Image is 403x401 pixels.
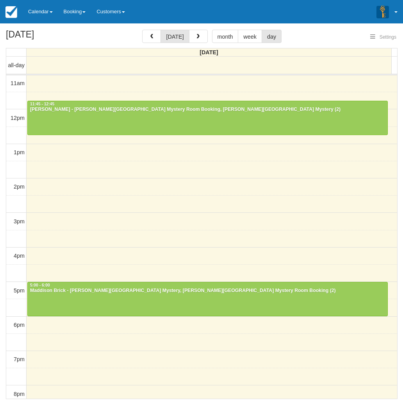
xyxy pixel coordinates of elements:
span: 12pm [11,115,25,121]
span: 11am [11,80,25,86]
button: day [262,30,282,43]
span: 2pm [14,184,25,190]
a: 5:00 - 6:00Maddison Brick - [PERSON_NAME][GEOGRAPHIC_DATA] Mystery, [PERSON_NAME][GEOGRAPHIC_DATA... [27,282,388,316]
span: all-day [8,62,25,68]
img: A3 [376,5,389,18]
button: Settings [366,32,401,43]
h2: [DATE] [6,30,105,44]
button: month [212,30,239,43]
span: 1pm [14,149,25,155]
button: [DATE] [160,30,189,43]
span: 5pm [14,287,25,294]
span: 4pm [14,253,25,259]
span: 7pm [14,356,25,362]
span: [DATE] [200,49,218,55]
span: 6pm [14,322,25,328]
span: 3pm [14,218,25,225]
span: 11:45 - 12:45 [30,102,54,106]
div: [PERSON_NAME] - [PERSON_NAME][GEOGRAPHIC_DATA] Mystery Room Booking, [PERSON_NAME][GEOGRAPHIC_DAT... [30,107,385,113]
a: 11:45 - 12:45[PERSON_NAME] - [PERSON_NAME][GEOGRAPHIC_DATA] Mystery Room Booking, [PERSON_NAME][G... [27,101,388,135]
button: week [238,30,262,43]
span: Settings [380,34,396,40]
div: Maddison Brick - [PERSON_NAME][GEOGRAPHIC_DATA] Mystery, [PERSON_NAME][GEOGRAPHIC_DATA] Mystery R... [30,288,385,294]
span: 5:00 - 6:00 [30,283,50,287]
span: 8pm [14,391,25,397]
img: checkfront-main-nav-mini-logo.png [5,6,17,18]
